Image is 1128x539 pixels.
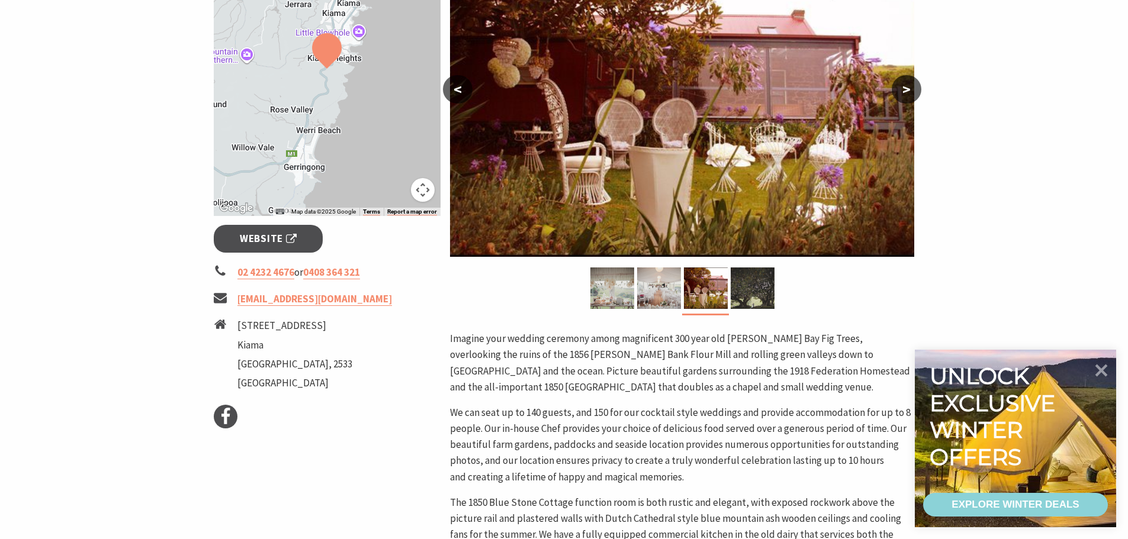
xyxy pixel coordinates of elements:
li: [GEOGRAPHIC_DATA], 2533 [237,356,352,372]
a: 0408 364 321 [303,266,360,279]
a: 02 4232 4676 [237,266,294,279]
a: Report a map error [387,208,437,215]
li: or [214,264,441,280]
button: > [892,75,921,104]
div: EXPLORE WINTER DEALS [952,493,1079,517]
button: < [443,75,473,104]
li: [GEOGRAPHIC_DATA] [237,375,352,391]
span: Map data ©2025 Google [291,208,356,215]
a: Terms (opens in new tab) [363,208,380,215]
a: Website [214,225,323,253]
li: Kiama [237,337,352,353]
button: Keyboard shortcuts [276,208,284,216]
p: We can seat up to 140 guests, and 150 for our cocktail style weddings and provide accommodation f... [450,405,914,485]
li: [STREET_ADDRESS] [237,318,352,334]
p: Imagine your wedding ceremony among magnificent 300 year old [PERSON_NAME] Bay Fig Trees, overloo... [450,331,914,395]
a: Click to see this area on Google Maps [217,201,256,216]
span: Website [240,231,297,247]
img: Google [217,201,256,216]
a: [EMAIL_ADDRESS][DOMAIN_NAME] [237,292,392,306]
button: Map camera controls [411,178,435,202]
a: EXPLORE WINTER DEALS [923,493,1108,517]
div: Unlock exclusive winter offers [930,363,1060,470]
